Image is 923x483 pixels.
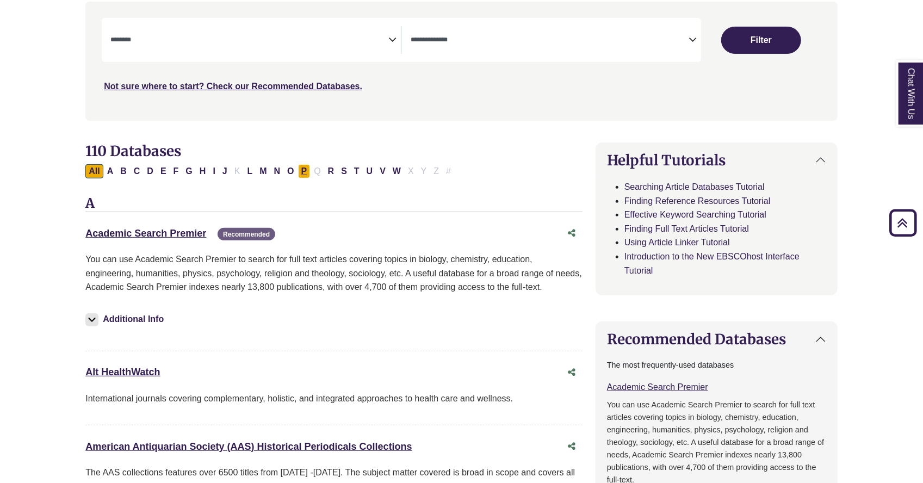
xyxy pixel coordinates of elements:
a: Finding Full Text Articles Tutorial [624,224,749,233]
button: Filter Results W [389,164,404,178]
button: Share this database [561,223,583,244]
a: Back to Top [885,215,920,230]
button: Recommended Databases [596,322,837,356]
button: Filter Results H [196,164,209,178]
span: 110 Databases [85,142,181,160]
button: Filter Results J [219,164,231,178]
button: Filter Results S [338,164,350,178]
button: Filter Results B [117,164,130,178]
a: Alt HealthWatch [85,367,160,377]
h3: A [85,196,583,212]
a: Not sure where to start? Check our Recommended Databases. [104,82,362,91]
a: Finding Reference Resources Tutorial [624,196,771,206]
button: Filter Results L [244,164,256,178]
button: Additional Info [85,312,167,327]
p: International journals covering complementary, holistic, and integrated approaches to health care... [85,392,583,406]
button: Helpful Tutorials [596,143,837,177]
a: Searching Article Databases Tutorial [624,182,765,191]
button: Share this database [561,436,583,457]
button: All [85,164,103,178]
button: Filter Results C [131,164,144,178]
textarea: Search [110,36,388,45]
button: Submit for Search Results [721,27,801,54]
button: Filter Results E [157,164,170,178]
a: Using Article Linker Tutorial [624,238,730,247]
button: Share this database [561,362,583,383]
nav: Search filters [85,2,837,120]
button: Filter Results N [271,164,284,178]
a: Academic Search Premier [607,382,708,392]
button: Filter Results M [256,164,270,178]
a: Academic Search Premier [85,228,206,239]
button: Filter Results A [104,164,117,178]
button: Filter Results O [284,164,297,178]
button: Filter Results D [144,164,157,178]
p: The most frequently-used databases [607,359,826,371]
button: Filter Results T [351,164,363,178]
a: Effective Keyword Searching Tutorial [624,210,766,219]
button: Filter Results V [376,164,389,178]
p: You can use Academic Search Premier to search for full text articles covering topics in biology, ... [85,252,583,294]
button: Filter Results I [209,164,218,178]
span: Recommended [218,228,275,240]
div: Alpha-list to filter by first letter of database name [85,166,455,175]
button: Filter Results G [182,164,195,178]
button: Filter Results U [363,164,376,178]
button: Filter Results F [170,164,182,178]
a: Introduction to the New EBSCOhost Interface Tutorial [624,252,800,275]
textarea: Search [411,36,689,45]
button: Filter Results P [298,164,311,178]
a: American Antiquarian Society (AAS) Historical Periodicals Collections [85,441,412,452]
button: Filter Results R [325,164,338,178]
